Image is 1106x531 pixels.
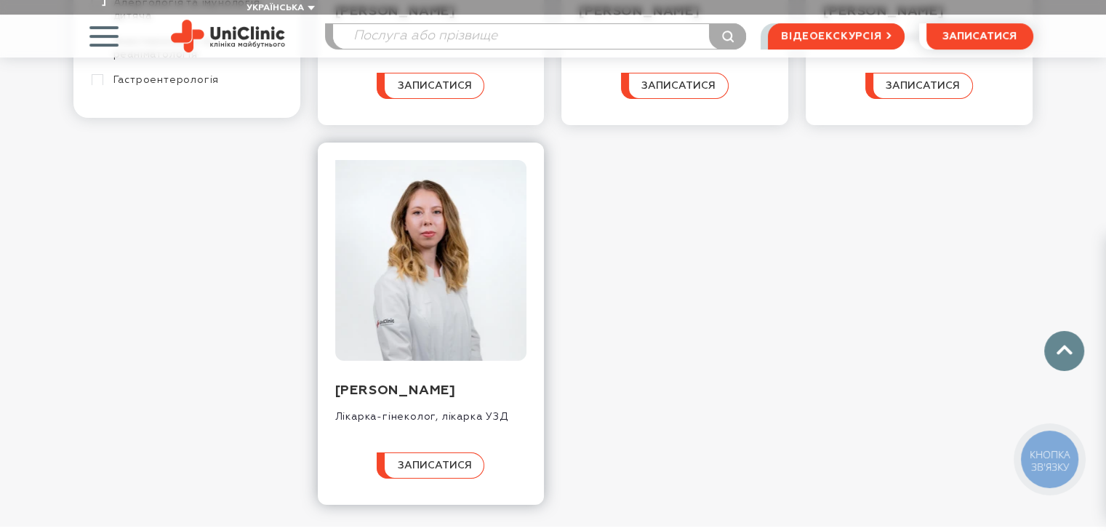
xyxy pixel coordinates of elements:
button: записатися [621,73,729,99]
button: записатися [926,23,1033,49]
button: Українська [243,3,315,14]
span: Українська [247,4,304,12]
span: записатися [397,460,471,471]
span: записатися [397,81,471,91]
span: записатися [886,81,960,91]
img: Uniclinic [171,20,285,52]
div: Лікарка-гінеколог, лікарка УЗД [335,399,527,423]
span: КНОПКА ЗВ'ЯЗКУ [1030,447,1070,474]
a: [PERSON_NAME] [335,384,456,397]
span: записатися [641,81,716,91]
span: записатися [942,31,1017,41]
a: відеоекскурсія [768,23,904,49]
img: Рязанова Олена Дмитрівна [335,160,527,361]
button: записатися [377,73,484,99]
input: Послуга або прізвище [333,24,746,49]
button: записатися [377,452,484,479]
a: Гастроентерологія [92,73,278,87]
button: записатися [865,73,973,99]
span: відеоекскурсія [781,24,881,49]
